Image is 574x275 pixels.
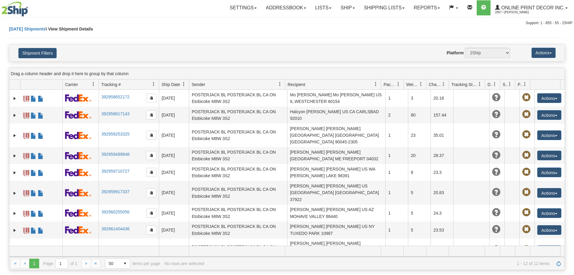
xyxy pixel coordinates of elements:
div: grid grouping header [9,68,565,80]
a: Commercial Invoice [30,167,36,177]
a: Shipping lists [359,0,409,15]
a: USMCA CO [38,225,44,235]
span: Ship Date [162,82,180,88]
a: Expand [12,227,18,233]
a: Settings [225,0,261,15]
button: Actions [537,245,561,255]
td: [PERSON_NAME] [PERSON_NAME] [GEOGRAPHIC_DATA] [GEOGRAPHIC_DATA] [GEOGRAPHIC_DATA] 90045-2305 [287,123,385,147]
a: Tracking Status filter column settings [475,79,485,89]
span: select [120,259,130,268]
span: Weight [406,82,419,88]
input: Page 1 [56,259,68,268]
img: 2 - FedEx Express® [65,152,91,159]
a: Commercial Invoice [30,110,36,120]
td: 8 [408,164,431,181]
td: POSTERJACK BL POSTERJACK BL CA ON Etobicoke M8W 3S2 [189,147,287,164]
button: Actions [537,93,561,103]
span: Recipient [288,82,305,88]
span: Unknown [492,168,500,176]
a: Pickup Status filter column settings [520,79,530,89]
td: [DATE] [159,90,189,107]
button: Shipment Filters [18,48,57,58]
a: Label [23,245,29,255]
button: Copy to clipboard [146,131,156,140]
span: Page 1 [29,259,39,268]
button: Copy to clipboard [146,151,156,160]
a: USMCA CO [38,93,44,103]
span: Pickup Not Assigned [522,151,531,159]
a: USMCA CO [38,187,44,197]
span: \ View Shipment Details [46,27,93,31]
button: Copy to clipboard [146,188,156,197]
a: Expand [12,133,18,139]
a: [DATE] Shipments [9,27,46,31]
td: POSTERJACK BL POSTERJACK BL CA ON Etobicoke M8W 3S2 [189,181,287,204]
td: 1 [385,123,408,147]
iframe: chat widget [560,107,573,168]
td: POSTERJACK BL POSTERJACK BL CA ON Etobicoke M8W 3S2 [189,238,287,262]
span: Unknown [492,130,500,139]
a: Packages filter column settings [393,79,403,89]
a: USMCA CO [38,167,44,177]
a: 392958652172 [101,94,129,99]
img: 2 - FedEx Express® [65,132,91,139]
td: 23 [408,123,431,147]
td: 24.3 [431,205,453,222]
td: 1 [385,147,408,164]
a: Lists [311,0,336,15]
a: USMCA CO [38,130,44,140]
span: Tracking # [101,82,121,88]
td: 20.83 [431,181,453,204]
img: logo2867.jpg [2,2,28,17]
td: [DATE] [159,123,189,147]
a: Carrier filter column settings [88,79,99,89]
td: 5 [408,222,431,238]
td: 157.44 [431,107,453,123]
a: Addressbook [261,0,311,15]
a: Label [23,208,29,218]
img: 2 - FedEx Express® [65,226,91,234]
a: Ship [336,0,359,15]
button: Copy to clipboard [146,246,156,255]
a: Sender filter column settings [275,79,285,89]
td: [DATE] [159,107,189,123]
a: Refresh [554,259,563,268]
a: Commercial Invoice [30,150,36,160]
img: 2 - FedEx Express® [65,209,91,217]
a: Ship Date filter column settings [179,79,189,89]
a: USMCA CO [38,208,44,218]
a: USMCA CO [38,150,44,160]
td: POSTERJACK BL POSTERJACK BL CA ON Etobicoke M8W 3S2 [189,123,287,147]
td: [DATE] [159,222,189,238]
a: Label [23,130,29,140]
div: No rows are selected [165,261,204,266]
td: 23.3 [431,164,453,181]
span: 1 - 12 of 12 items [208,261,550,266]
span: Shipment Issues [503,82,508,88]
td: [PERSON_NAME] [PERSON_NAME] US NY TUXEDO PARK 10987 [287,222,385,238]
span: Pickup Status [518,82,523,88]
span: Pickup Not Assigned [522,110,531,119]
td: POSTERJACK BL POSTERJACK BL CA ON Etobicoke M8W 3S2 [189,222,287,238]
a: Recipient filter column settings [371,79,381,89]
td: 20.16 [431,90,453,107]
td: [PERSON_NAME] [PERSON_NAME] [GEOGRAPHIC_DATA] ME FREEPORT 04032 [287,147,385,164]
span: Unknown [492,188,500,197]
button: Actions [537,225,561,235]
td: [DATE] [159,181,189,204]
span: Unknown [492,93,500,102]
a: 392959917337 [101,189,129,194]
a: Commercial Invoice [30,187,36,197]
td: 35.01 [431,123,453,147]
button: Actions [537,130,561,140]
a: Expand [12,170,18,176]
button: Actions [537,208,561,218]
span: Pickup Not Assigned [522,245,531,254]
a: USMCA CO [38,110,44,120]
button: Actions [537,110,561,120]
td: 80 [408,107,431,123]
button: Actions [532,48,556,58]
span: Unknown [492,245,500,254]
span: Pickup Not Assigned [522,130,531,139]
td: [DATE] [159,147,189,164]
